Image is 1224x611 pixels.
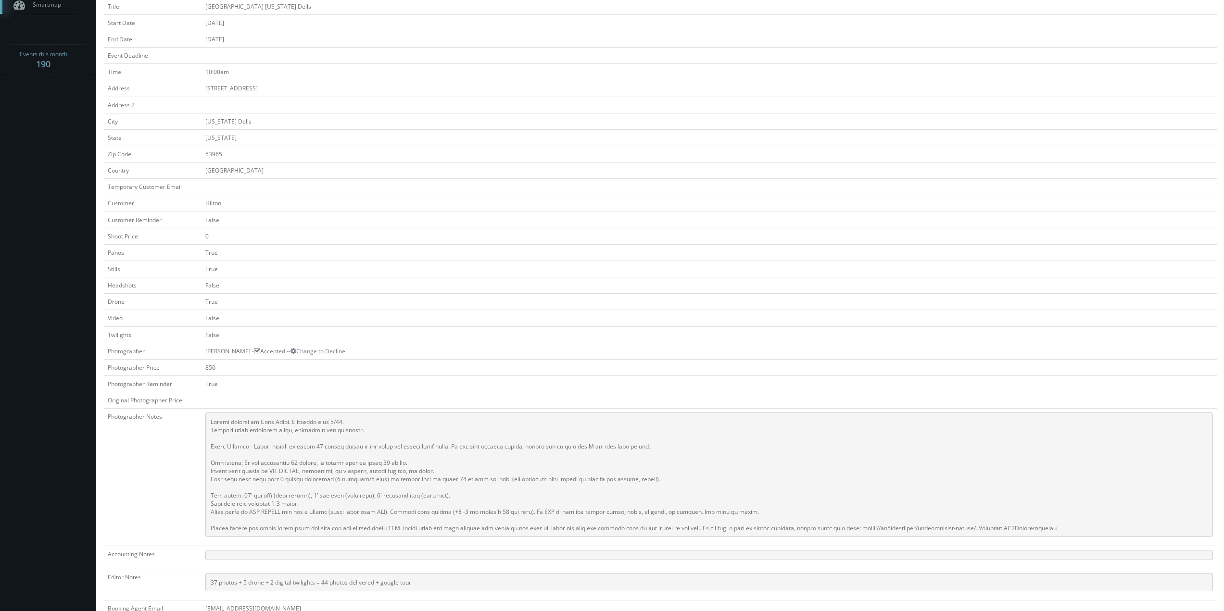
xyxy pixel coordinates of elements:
strong: 190 [36,58,50,70]
td: Photographer Notes [104,409,202,546]
td: Original Photographer Price [104,392,202,409]
span: Events this month [20,50,67,59]
td: 53965 [202,146,1217,162]
td: Headshots [104,277,202,294]
td: [STREET_ADDRESS] [202,80,1217,97]
td: City [104,113,202,129]
td: Time [104,64,202,80]
td: [US_STATE] [202,129,1217,146]
td: Event Deadline [104,48,202,64]
td: State [104,129,202,146]
td: Twilights [104,326,202,343]
td: Photographer Price [104,359,202,375]
td: [US_STATE] Dells [202,113,1217,129]
td: End Date [104,31,202,47]
span: Smartmap [28,0,61,9]
td: Stills [104,261,202,277]
td: 10:00am [202,64,1217,80]
td: True [202,261,1217,277]
td: Customer [104,195,202,212]
td: Country [104,162,202,179]
td: Start Date [104,14,202,31]
td: Hilton [202,195,1217,212]
td: Temporary Customer Email [104,179,202,195]
td: True [202,375,1217,392]
td: Shoot Price [104,228,202,244]
td: Photographer Reminder [104,375,202,392]
td: Zip Code [104,146,202,162]
td: 850 [202,359,1217,375]
td: False [202,326,1217,343]
td: [DATE] [202,31,1217,47]
td: Panos [104,244,202,261]
pre: Loremi dolorsi am Cons Adipi. Elitseddo eius 5/44. Tempori utlab etdolorem aliqu, enimadmin ven q... [205,412,1213,537]
td: Photographer [104,343,202,359]
td: Video [104,310,202,326]
pre: 37 photos + 5 drone + 2 digital twilights = 44 photos delivered + google tour [205,573,1213,591]
td: Editor Notes [104,569,202,600]
td: True [202,244,1217,261]
a: Change to Decline [290,347,345,355]
td: False [202,310,1217,326]
td: [DATE] [202,14,1217,31]
td: Drone [104,294,202,310]
td: [PERSON_NAME] - Accepted -- [202,343,1217,359]
td: False [202,277,1217,294]
td: Address [104,80,202,97]
td: 0 [202,228,1217,244]
td: Accounting Notes [104,546,202,569]
td: True [202,294,1217,310]
td: [GEOGRAPHIC_DATA] [202,162,1217,179]
td: Customer Reminder [104,212,202,228]
td: Address 2 [104,97,202,113]
td: False [202,212,1217,228]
